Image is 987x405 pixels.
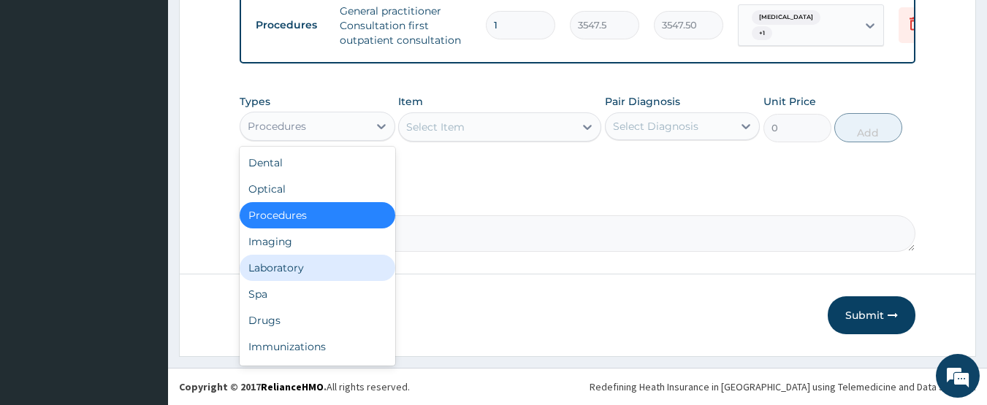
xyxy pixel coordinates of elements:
footer: All rights reserved. [168,368,987,405]
strong: Copyright © 2017 . [179,380,327,393]
button: Submit [828,296,915,334]
td: Procedures [248,12,332,39]
div: Others [240,360,395,386]
label: Unit Price [763,94,816,109]
label: Item [398,94,423,109]
div: Procedures [248,119,306,134]
div: Spa [240,281,395,307]
div: Redefining Heath Insurance in [GEOGRAPHIC_DATA] using Telemedicine and Data Science! [590,379,976,394]
div: Select Item [406,120,465,134]
label: Types [240,96,270,108]
span: + 1 [752,26,772,41]
img: d_794563401_company_1708531726252_794563401 [27,73,59,109]
div: Immunizations [240,333,395,360]
textarea: Type your message and hit 'Enter' [7,259,278,310]
label: Pair Diagnosis [605,94,680,109]
div: Laboratory [240,255,395,281]
div: Procedures [240,202,395,228]
button: Add [834,113,902,142]
div: Optical [240,176,395,202]
div: Dental [240,150,395,176]
span: We're online! [85,114,202,261]
label: Comment [240,195,916,207]
div: Minimize live chat window [240,7,275,42]
div: Drugs [240,307,395,333]
div: Chat with us now [76,82,245,101]
a: RelianceHMO [261,380,324,393]
div: Imaging [240,228,395,255]
span: [MEDICAL_DATA] [752,10,820,25]
div: Select Diagnosis [613,119,698,134]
